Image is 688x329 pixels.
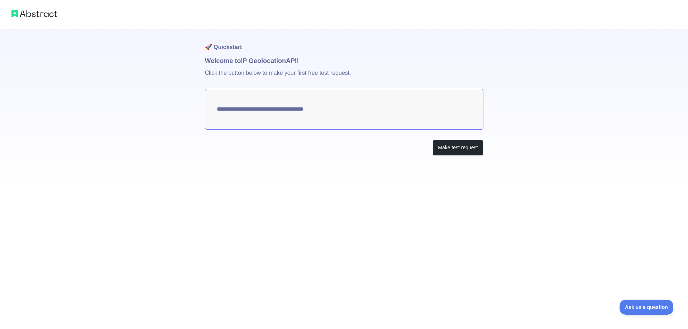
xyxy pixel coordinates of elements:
p: Click the button below to make your first free test request. [205,66,483,89]
img: Abstract logo [11,9,57,19]
h1: 🚀 Quickstart [205,29,483,56]
iframe: Toggle Customer Support [620,300,674,315]
button: Make test request [433,140,483,156]
h1: Welcome to IP Geolocation API! [205,56,483,66]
